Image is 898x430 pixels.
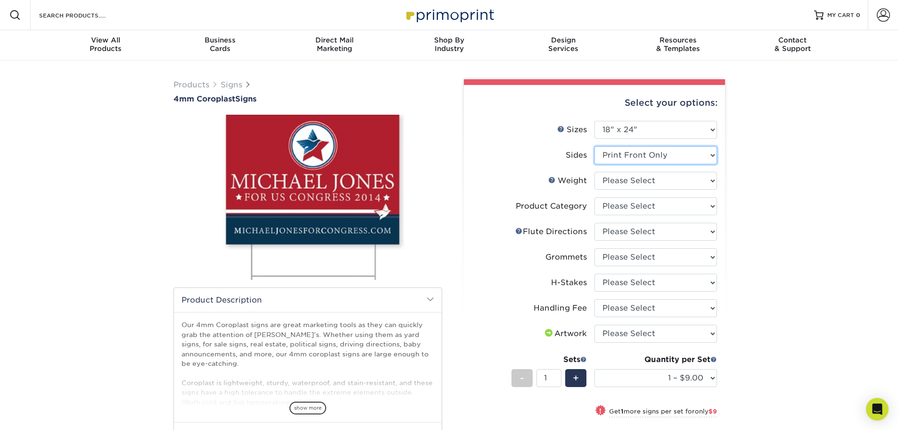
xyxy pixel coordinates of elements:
[594,354,717,365] div: Quantity per Set
[174,288,442,312] h2: Product Description
[515,226,587,237] div: Flute Directions
[49,30,163,60] a: View AllProducts
[277,36,392,44] span: Direct Mail
[735,36,850,53] div: & Support
[471,85,717,121] div: Select your options:
[221,80,242,89] a: Signs
[49,36,163,53] div: Products
[163,36,277,44] span: Business
[566,150,587,161] div: Sides
[573,371,579,385] span: +
[621,30,735,60] a: Resources& Templates
[534,303,587,314] div: Handling Fee
[173,94,235,103] span: 4mm Coroplast
[392,30,506,60] a: Shop ByIndustry
[506,30,621,60] a: DesignServices
[735,36,850,44] span: Contact
[277,36,392,53] div: Marketing
[163,36,277,53] div: Cards
[38,9,130,21] input: SEARCH PRODUCTS.....
[520,371,524,385] span: -
[548,175,587,186] div: Weight
[511,354,587,365] div: Sets
[392,36,506,44] span: Shop By
[402,5,496,25] img: Primoprint
[173,80,209,89] a: Products
[735,30,850,60] a: Contact& Support
[599,406,601,416] span: !
[173,94,442,103] a: 4mm CoroplastSigns
[621,408,624,415] strong: 1
[545,252,587,263] div: Grommets
[543,328,587,339] div: Artwork
[695,408,717,415] span: only
[609,408,717,417] small: Get more signs per set for
[49,36,163,44] span: View All
[551,277,587,288] div: H-Stakes
[557,124,587,135] div: Sizes
[866,398,889,421] div: Open Intercom Messenger
[173,94,442,103] h1: Signs
[289,402,326,414] span: show more
[856,12,860,18] span: 0
[2,401,80,427] iframe: Google Customer Reviews
[163,30,277,60] a: BusinessCards
[392,36,506,53] div: Industry
[173,104,442,290] img: 4mm Coroplast 01
[277,30,392,60] a: Direct MailMarketing
[709,408,717,415] span: $9
[827,11,854,19] span: MY CART
[621,36,735,53] div: & Templates
[621,36,735,44] span: Resources
[506,36,621,44] span: Design
[516,201,587,212] div: Product Category
[506,36,621,53] div: Services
